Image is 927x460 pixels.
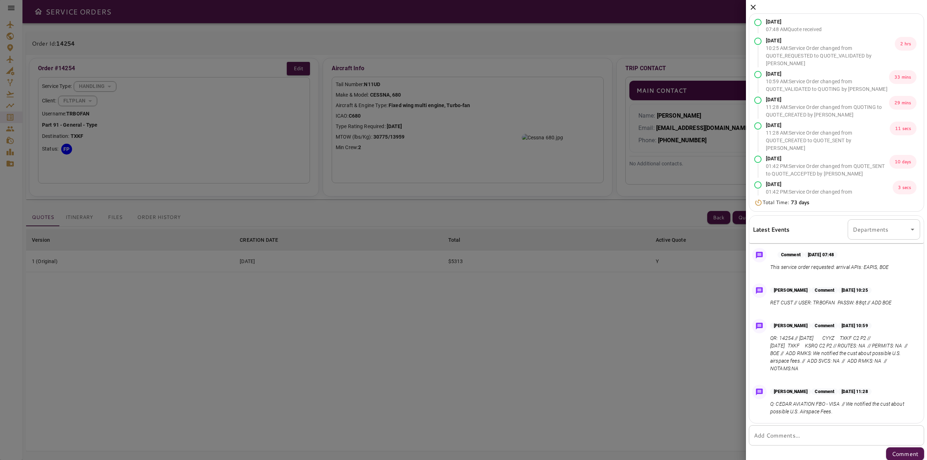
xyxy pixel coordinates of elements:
img: Message Icon [754,321,764,331]
p: This service order requested: arrival APIs: EAPIS, BOE [770,263,889,271]
p: [PERSON_NAME] [770,388,811,395]
p: Comment [777,252,804,258]
h6: Latest Events [753,225,790,234]
p: [DATE] 11:28 [838,388,871,395]
p: [DATE] [766,181,893,188]
b: 73 days [791,199,810,206]
img: Timer Icon [754,199,763,206]
img: Message Icon [754,286,764,296]
p: [DATE] [766,122,890,129]
img: Message Icon [754,387,764,397]
p: Comment [811,322,838,329]
p: QR: 14254 // [DATE] CYYZ TXKF C2 P2 // [DATE] TXKF KSRQ C2 P2 // ROUTES: NA // PERMITS: NA // BOE... [770,334,917,372]
p: [DATE] [766,18,822,26]
p: 10 days [889,155,916,169]
p: [DATE] 10:59 [838,322,871,329]
p: [DATE] 10:25 [838,287,871,294]
p: 11:28 AM : Service Order changed from QUOTE_CREATED to QUOTE_SENT by [PERSON_NAME] [766,129,890,152]
p: [DATE] [766,70,889,78]
p: Q: CEDAR AVIATION FBO - VISA // We notified the cust about possible U.S. Airspace Fees. [770,400,917,415]
p: [DATE] [766,155,889,163]
p: [DATE] 07:48 [804,252,838,258]
p: [PERSON_NAME] [770,287,811,294]
p: [DATE] [766,96,889,104]
p: Comment [811,287,838,294]
p: [PERSON_NAME] [770,322,811,329]
p: Total Time: [763,199,810,206]
p: 10:59 AM : Service Order changed from QUOTE_VALIDATED to QUOTING by [PERSON_NAME] [766,78,889,93]
p: 01:42 PM : Service Order changed from QUOTE_SENT to QUOTE_ACCEPTED by [PERSON_NAME] [766,163,889,178]
p: 01:42 PM : Service Order changed from QUOTE_ACCEPTED to AWAITING_ASSIGNMENT by [PERSON_NAME] [766,188,893,211]
p: 10:25 AM : Service Order changed from QUOTE_REQUESTED to QUOTE_VALIDATED by [PERSON_NAME] [766,45,895,67]
p: 11:28 AM : Service Order changed from QUOTING to QUOTE_CREATED by [PERSON_NAME] [766,104,889,119]
p: 07:48 AM Quote received [766,26,822,33]
img: Message Icon [754,250,764,260]
p: RET CUST // USER: TRBOFAN PASSW: 88qt // ADD BOE [770,299,892,307]
p: 33 mins [889,70,916,84]
p: Comment [811,388,838,395]
p: 29 mins [889,96,916,110]
p: 11 secs [890,122,916,135]
button: Open [907,224,918,235]
p: Comment [892,450,918,458]
p: [DATE] [766,37,895,45]
p: 2 hrs [895,37,916,51]
p: 3 secs [893,181,916,194]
